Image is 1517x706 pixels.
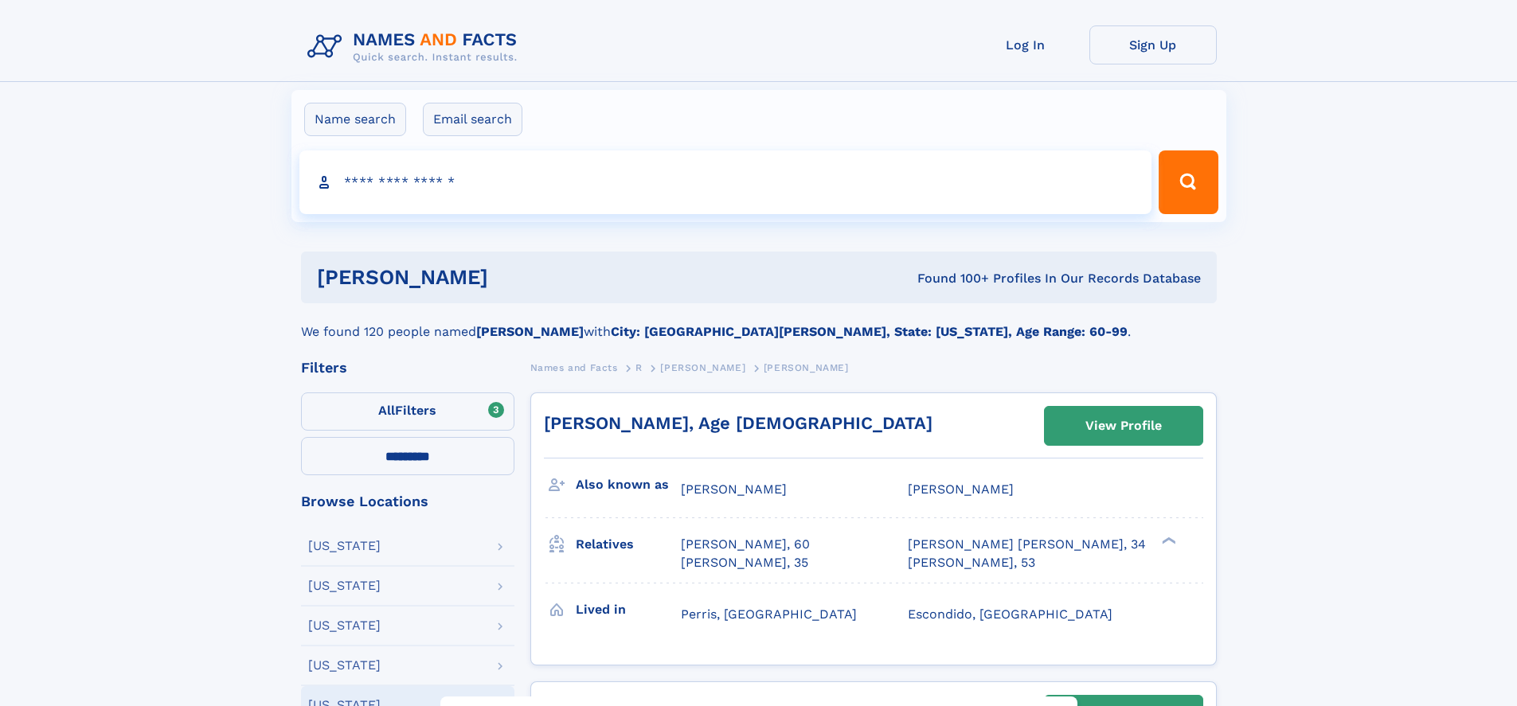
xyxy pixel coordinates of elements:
img: Logo Names and Facts [301,25,530,68]
a: Names and Facts [530,357,618,377]
div: Filters [301,361,514,375]
h3: Lived in [576,596,681,623]
div: [US_STATE] [308,540,381,552]
span: [PERSON_NAME] [908,482,1014,497]
div: [US_STATE] [308,659,381,672]
h3: Also known as [576,471,681,498]
h3: Relatives [576,531,681,558]
h1: [PERSON_NAME] [317,267,703,287]
label: Email search [423,103,522,136]
div: We found 120 people named with . [301,303,1217,341]
b: [PERSON_NAME] [476,324,584,339]
a: [PERSON_NAME] [660,357,745,377]
a: Sign Up [1089,25,1217,64]
label: Filters [301,392,514,431]
span: [PERSON_NAME] [660,362,745,373]
span: All [378,403,395,418]
span: [PERSON_NAME] [764,362,849,373]
a: [PERSON_NAME] [PERSON_NAME], 34 [908,536,1146,553]
div: [US_STATE] [308,619,381,632]
span: R [635,362,643,373]
a: [PERSON_NAME], 53 [908,554,1035,571]
a: Log In [962,25,1089,64]
span: Escondido, [GEOGRAPHIC_DATA] [908,607,1112,622]
div: [US_STATE] [308,579,381,592]
a: [PERSON_NAME], 35 [681,554,808,571]
div: Browse Locations [301,494,514,509]
b: City: [GEOGRAPHIC_DATA][PERSON_NAME], State: [US_STATE], Age Range: 60-99 [611,324,1128,339]
a: [PERSON_NAME], 60 [681,536,810,553]
input: search input [299,150,1152,214]
button: Search Button [1159,150,1218,214]
a: [PERSON_NAME], Age [DEMOGRAPHIC_DATA] [544,413,932,433]
div: ❯ [1158,536,1177,546]
a: R [635,357,643,377]
span: Perris, [GEOGRAPHIC_DATA] [681,607,857,622]
a: View Profile [1045,407,1202,445]
div: Found 100+ Profiles In Our Records Database [702,270,1201,287]
div: View Profile [1085,408,1162,444]
span: [PERSON_NAME] [681,482,787,497]
label: Name search [304,103,406,136]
